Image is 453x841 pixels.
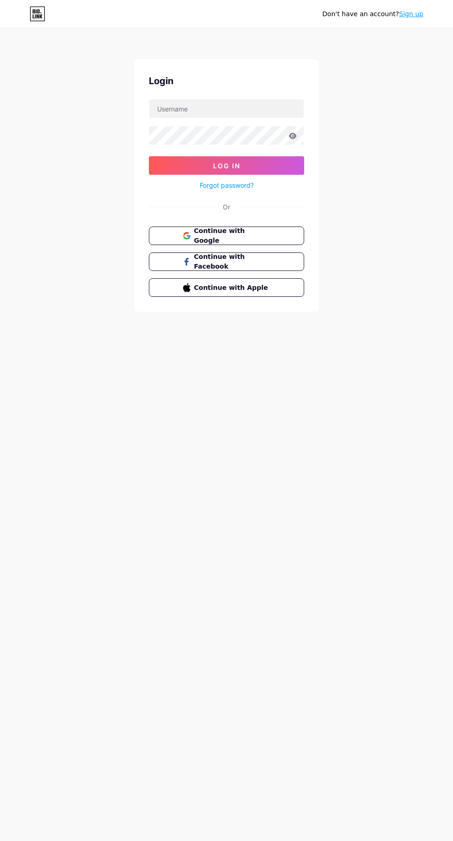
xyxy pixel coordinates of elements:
[149,252,304,271] button: Continue with Facebook
[149,74,304,88] div: Login
[194,226,270,246] span: Continue with Google
[149,156,304,175] button: Log In
[149,99,304,118] input: Username
[194,283,270,293] span: Continue with Apple
[322,9,423,19] div: Don't have an account?
[213,162,240,170] span: Log In
[200,180,254,190] a: Forgot password?
[149,227,304,245] button: Continue with Google
[194,252,270,271] span: Continue with Facebook
[223,202,230,212] div: Or
[149,278,304,297] button: Continue with Apple
[399,10,423,18] a: Sign up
